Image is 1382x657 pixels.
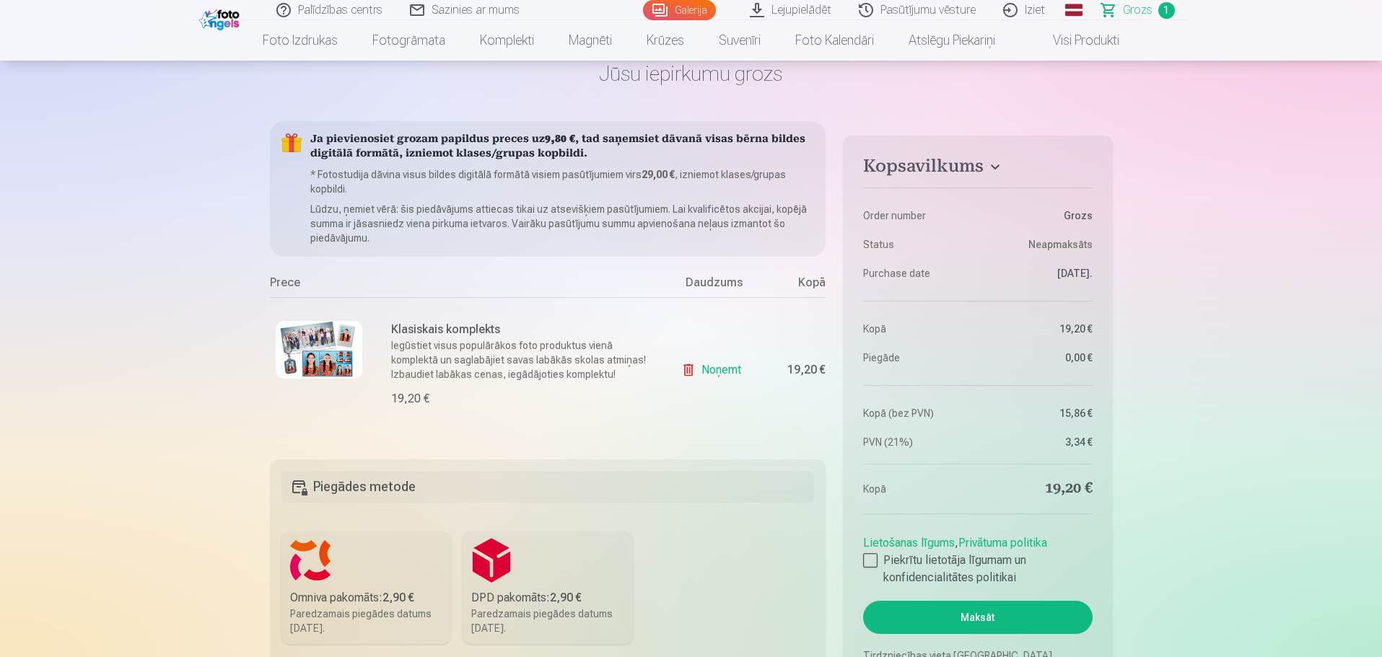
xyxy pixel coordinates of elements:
dd: 19,20 € [985,479,1093,499]
a: Visi produkti [1013,20,1137,61]
p: * Fotostudija dāvina visus bildes digitālā formātā visiem pasūtījumiem virs , izniemot klases/gru... [310,167,815,196]
a: Magnēti [551,20,629,61]
label: Piekrītu lietotāja līgumam un konfidencialitātes politikai [863,552,1092,586]
a: Komplekti [463,20,551,61]
a: Foto kalendāri [778,20,891,61]
dt: Purchase date [863,266,971,281]
div: Paredzamais piegādes datums [DATE]. [290,607,443,635]
span: Neapmaksāts [1028,237,1093,252]
dd: 0,00 € [985,350,1093,365]
h5: Piegādes metode [281,471,815,503]
div: Kopā [768,274,826,297]
b: 9,80 € [545,134,575,145]
a: Privātuma politika [958,536,1047,550]
a: Suvenīri [701,20,778,61]
div: Omniva pakomāts : [290,589,443,607]
a: Foto izdrukas [245,20,355,61]
dt: Status [863,237,971,252]
b: 2,90 € [382,591,414,604]
div: Paredzamais piegādes datums [DATE]. [471,607,624,635]
dd: Grozs [985,208,1093,223]
div: 19,20 € [391,390,429,407]
dd: 19,20 € [985,322,1093,336]
div: DPD pakomāts : [471,589,624,607]
a: Lietošanas līgums [863,536,955,550]
img: Klasiskais komplekts [276,321,362,379]
div: Prece [270,274,660,297]
div: 19,20 € [787,366,826,374]
b: 2,90 € [550,591,582,604]
button: Kopsavilkums [863,156,1092,182]
h6: Klasiskais komplekts [391,321,652,338]
p: Iegūstiet visus populārākos foto produktus vienā komplektā un saglabājiet savas labākās skolas at... [391,338,652,382]
span: 1 [1158,2,1175,19]
img: /fa1 [199,6,243,30]
span: Grozs [1123,1,1153,19]
a: Krūzes [629,20,701,61]
p: Lūdzu, ņemiet vērā: šis piedāvājums attiecas tikai uz atsevišķiem pasūtījumiem. Lai kvalificētos ... [310,202,815,245]
dt: Kopā [863,322,971,336]
dd: 3,34 € [985,435,1093,449]
dt: Order number [863,208,971,223]
a: Atslēgu piekariņi [891,20,1013,61]
dd: 15,86 € [985,406,1093,420]
dt: Kopā [863,479,971,499]
a: Noņemt [681,356,747,384]
dd: [DATE]. [985,266,1093,281]
div: , [863,529,1092,586]
div: Daudzums [660,274,768,297]
a: Fotogrāmata [355,20,463,61]
h5: Ja pievienosiet grozam papildus preces uz , tad saņemsiet dāvanā visas bērna bildes digitālā form... [310,133,815,162]
dt: Kopā (bez PVN) [863,406,971,420]
h1: Jūsu iepirkumu grozs [270,61,1113,87]
dt: Piegāde [863,350,971,365]
dt: PVN (21%) [863,435,971,449]
b: 29,00 € [642,169,675,180]
button: Maksāt [863,601,1092,634]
